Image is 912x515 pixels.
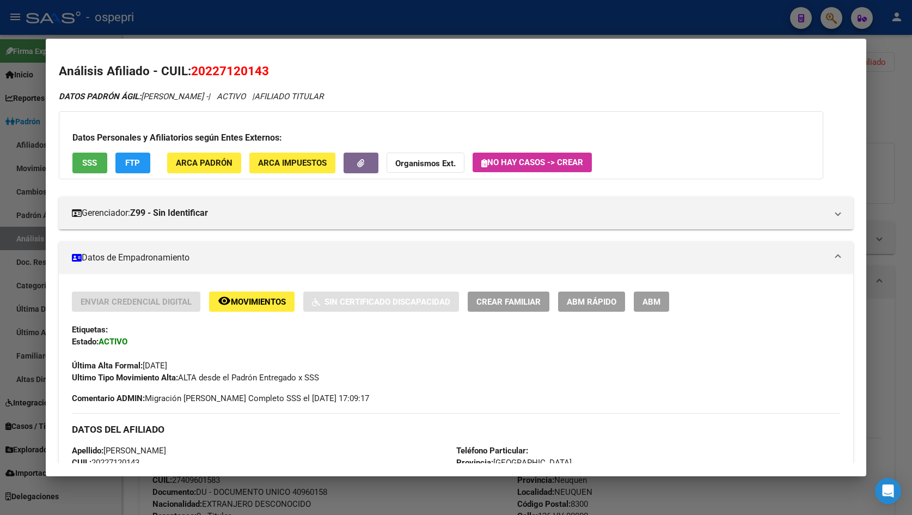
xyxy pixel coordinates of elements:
strong: Etiquetas: [72,325,108,335]
strong: Provincia: [456,458,493,468]
button: ARCA Padrón [167,153,241,173]
div: Open Intercom Messenger [875,478,901,504]
span: SSS [82,159,97,168]
span: AFILIADO TITULAR [254,92,323,101]
span: Migración [PERSON_NAME] Completo SSS el [DATE] 17:09:17 [72,392,369,404]
strong: Comentario ADMIN: [72,393,145,403]
span: FTP [125,159,140,168]
span: ALTA desde el Padrón Entregado x SSS [72,373,319,383]
mat-panel-title: Gerenciador: [72,207,828,220]
strong: Última Alta Formal: [72,361,143,371]
strong: Ultimo Tipo Movimiento Alta: [72,373,178,383]
mat-expansion-panel-header: Gerenciador:Z99 - Sin Identificar [59,197,854,229]
span: 20227120143 [72,458,139,468]
h2: Análisis Afiliado - CUIL: [59,62,854,81]
h3: Datos Personales y Afiliatorios según Entes Externos: [72,131,810,144]
strong: Apellido: [72,446,103,456]
button: Crear Familiar [468,292,549,312]
strong: CUIL: [72,458,91,468]
button: No hay casos -> Crear [473,153,592,172]
strong: Organismos Ext. [395,159,456,169]
span: ABM Rápido [567,297,616,307]
mat-expansion-panel-header: Datos de Empadronamiento [59,241,854,274]
strong: DATOS PADRÓN ÁGIL: [59,92,141,101]
button: ABM Rápido [558,292,625,312]
span: [GEOGRAPHIC_DATA] [456,458,572,468]
h3: DATOS DEL AFILIADO [72,423,841,435]
span: Crear Familiar [476,297,541,307]
strong: Teléfono Particular: [456,446,528,456]
span: ARCA Impuestos [258,159,327,168]
span: ABM [642,297,660,307]
span: ARCA Padrón [176,159,232,168]
span: [PERSON_NAME] - [59,92,208,101]
span: [PERSON_NAME] [72,446,166,456]
button: Sin Certificado Discapacidad [303,292,459,312]
mat-panel-title: Datos de Empadronamiento [72,251,828,264]
i: | ACTIVO | [59,92,323,101]
strong: Estado: [72,337,99,347]
button: Movimientos [209,292,295,312]
mat-icon: remove_red_eye [218,294,231,307]
span: Enviar Credencial Digital [81,297,192,307]
span: Movimientos [231,297,286,307]
button: Enviar Credencial Digital [72,292,200,312]
span: [DATE] [72,361,167,371]
strong: ACTIVO [99,337,127,347]
strong: Z99 - Sin Identificar [130,207,208,220]
span: Sin Certificado Discapacidad [325,297,450,307]
button: SSS [72,153,107,173]
button: ARCA Impuestos [249,153,335,173]
button: Organismos Ext. [387,153,464,173]
span: 20227120143 [191,64,269,78]
span: No hay casos -> Crear [481,157,583,167]
button: FTP [115,153,150,173]
button: ABM [634,292,669,312]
